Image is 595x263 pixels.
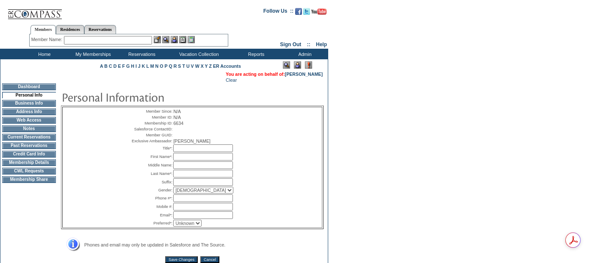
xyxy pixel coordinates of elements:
a: K [142,64,145,69]
span: :: [307,42,310,47]
td: Mobile #: [130,203,172,210]
img: Compass Home [7,2,62,19]
img: Log Concern/Member Elevation [305,61,312,69]
a: Q [169,64,172,69]
a: [PERSON_NAME] [285,72,323,77]
td: First Name*: [130,153,172,161]
td: Admin [280,49,328,59]
td: Vacation Collection [165,49,231,59]
span: You are acting on behalf of: [226,72,323,77]
span: N/A [173,109,181,114]
a: X [201,64,204,69]
td: Membership Details [2,159,56,166]
a: ER Accounts [213,64,241,69]
a: Members [30,25,56,34]
span: N/A [173,115,181,120]
td: Middle Name: [130,161,172,169]
img: Impersonate [171,36,178,43]
td: Membership Share [2,176,56,183]
td: Web Access [2,117,56,124]
a: Follow us on Twitter [303,11,310,16]
a: O [160,64,163,69]
td: Exclusive Ambassador: [130,138,172,144]
td: Membership ID: [130,121,172,126]
td: Title*: [130,144,172,152]
td: Follow Us :: [263,7,293,17]
a: T [182,64,185,69]
a: Clear [226,78,237,83]
a: Reservations [84,25,116,34]
img: View [162,36,169,43]
td: Suffix: [130,178,172,186]
img: Become our fan on Facebook [295,8,302,15]
a: E [118,64,121,69]
td: Address Info [2,108,56,115]
img: Subscribe to our YouTube Channel [311,8,327,15]
td: Salesforce ContactID: [130,127,172,132]
img: b_edit.gif [154,36,161,43]
a: B [104,64,108,69]
a: I [136,64,137,69]
a: P [164,64,167,69]
input: Save Changes [165,256,198,263]
td: Credit Card Info [2,151,56,158]
img: Address Info [61,238,80,252]
a: D [113,64,117,69]
a: U [186,64,190,69]
td: Member Since: [130,109,172,114]
a: Become our fan on Facebook [295,11,302,16]
img: Follow us on Twitter [303,8,310,15]
a: Sign Out [280,42,301,47]
td: Phone #*: [130,194,172,202]
td: Dashboard [2,83,56,90]
a: Subscribe to our YouTube Channel [311,11,327,16]
a: C [109,64,112,69]
div: Member Name: [31,36,64,43]
td: Preferred*: [130,220,172,227]
a: M [150,64,154,69]
a: R [174,64,177,69]
span: 6634 [173,121,183,126]
td: Current Reservations [2,134,56,141]
img: pgTtlPersonalInfo.gif [61,89,231,105]
img: View Mode [283,61,290,69]
span: Phones and email may only be updated in Salesforce and The Source. [84,242,225,247]
a: N [155,64,159,69]
a: H [131,64,134,69]
td: My Memberships [68,49,116,59]
td: Notes [2,125,56,132]
a: F [122,64,125,69]
span: [PERSON_NAME] [173,138,210,144]
a: L [146,64,149,69]
td: Email*: [130,211,172,219]
a: J [138,64,141,69]
td: Business Info [2,100,56,107]
a: S [178,64,181,69]
a: Residences [56,25,84,34]
input: Cancel [200,256,219,263]
a: G [126,64,130,69]
img: b_calculator.gif [188,36,195,43]
td: Last Name*: [130,170,172,177]
a: V [191,64,194,69]
a: Z [209,64,212,69]
td: Personal Info [2,92,56,98]
td: Member GUID: [130,133,172,138]
td: Reports [231,49,280,59]
td: Past Reservations [2,142,56,149]
td: CWL Requests [2,168,56,174]
a: Help [316,42,327,47]
td: Member ID: [130,115,172,120]
td: Reservations [116,49,165,59]
a: A [100,64,103,69]
td: Home [19,49,68,59]
a: Y [205,64,208,69]
a: W [195,64,199,69]
img: Impersonate [294,61,301,69]
td: Gender: [130,187,172,194]
img: Reservations [179,36,186,43]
